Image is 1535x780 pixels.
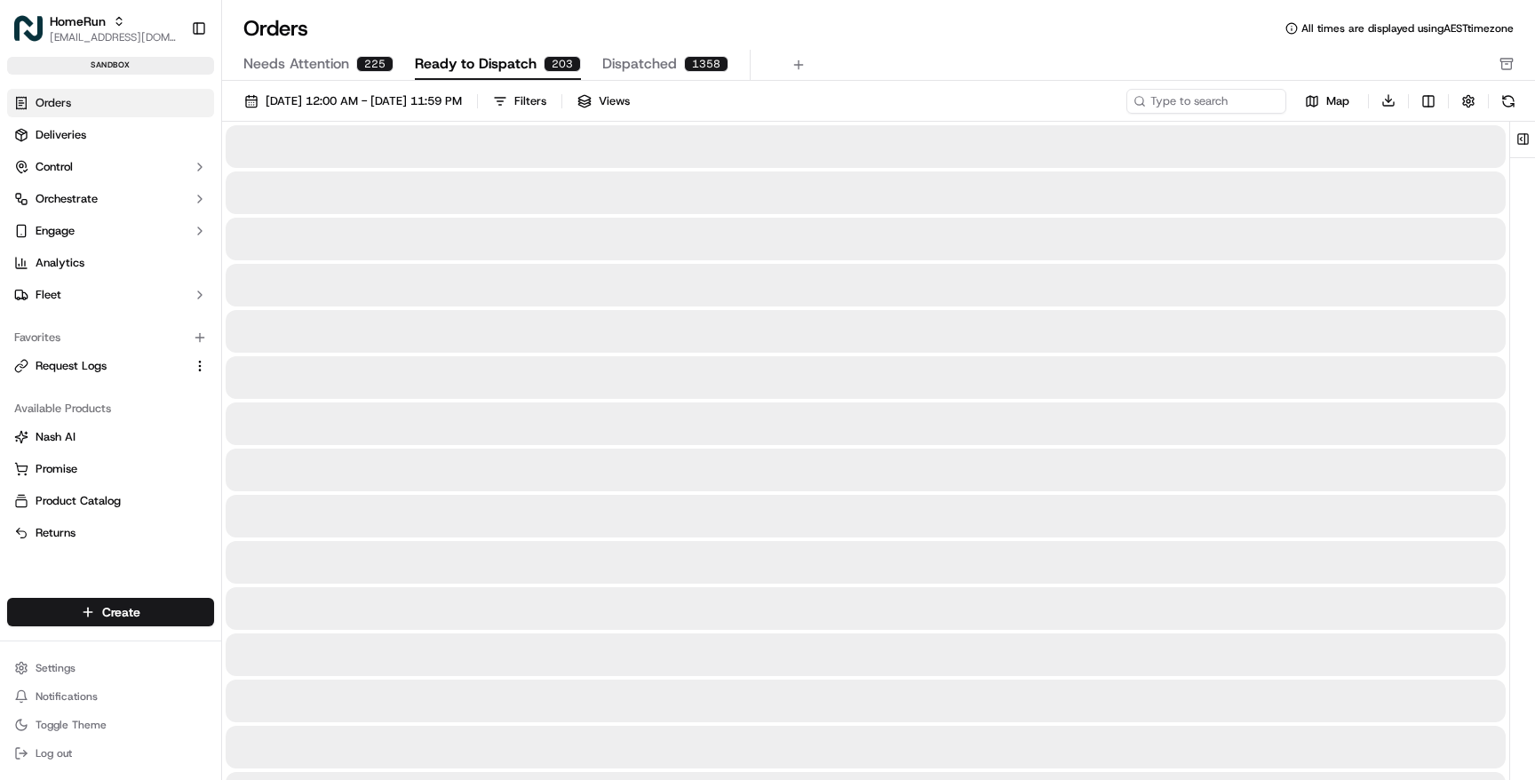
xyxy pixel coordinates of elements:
div: Favorites [7,323,214,352]
span: Product Catalog [36,493,121,509]
span: [DATE] 12:00 AM - [DATE] 11:59 PM [266,93,462,109]
span: Deliveries [36,127,86,143]
input: Type to search [1126,89,1286,114]
button: Nash AI [7,423,214,451]
span: Fleet [36,287,61,303]
button: [DATE] 12:00 AM - [DATE] 11:59 PM [236,89,470,114]
span: Toggle Theme [36,718,107,732]
span: Ready to Dispatch [415,53,537,75]
span: Notifications [36,689,98,704]
a: Analytics [7,249,214,277]
button: [EMAIL_ADDRESS][DOMAIN_NAME] [50,30,177,44]
button: Create [7,598,214,626]
button: Orchestrate [7,185,214,213]
button: Control [7,153,214,181]
span: Control [36,159,73,175]
div: 225 [356,56,394,72]
a: Returns [14,525,207,541]
button: HomeRunHomeRun[EMAIL_ADDRESS][DOMAIN_NAME] [7,7,184,50]
span: Request Logs [36,358,107,374]
button: Views [569,89,638,114]
button: HomeRun [50,12,106,30]
button: Fleet [7,281,214,309]
div: Available Products [7,394,214,423]
a: Promise [14,461,207,477]
button: Filters [485,89,554,114]
span: Analytics [36,255,84,271]
a: Deliveries [7,121,214,149]
span: Views [599,93,630,109]
span: Create [102,603,140,621]
div: sandbox [7,57,214,75]
button: Map [1293,91,1361,112]
a: Request Logs [14,358,186,374]
span: Orders [36,95,71,111]
span: Nash AI [36,429,76,445]
span: Orchestrate [36,191,98,207]
span: Log out [36,746,72,760]
span: Promise [36,461,77,477]
h1: Orders [243,14,308,43]
div: 1358 [684,56,728,72]
a: Product Catalog [14,493,207,509]
span: Map [1326,93,1349,109]
span: Engage [36,223,75,239]
button: Engage [7,217,214,245]
span: Needs Attention [243,53,349,75]
button: Product Catalog [7,487,214,515]
button: Refresh [1496,89,1521,114]
a: Orders [7,89,214,117]
a: Nash AI [14,429,207,445]
span: Returns [36,525,76,541]
div: Filters [514,93,546,109]
button: Promise [7,455,214,483]
button: Returns [7,519,214,547]
img: HomeRun [14,14,43,43]
button: Settings [7,656,214,681]
button: Notifications [7,684,214,709]
span: Dispatched [602,53,677,75]
span: All times are displayed using AEST timezone [1301,21,1514,36]
button: Request Logs [7,352,214,380]
div: 203 [544,56,581,72]
button: Toggle Theme [7,712,214,737]
span: Settings [36,661,76,675]
button: Log out [7,741,214,766]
